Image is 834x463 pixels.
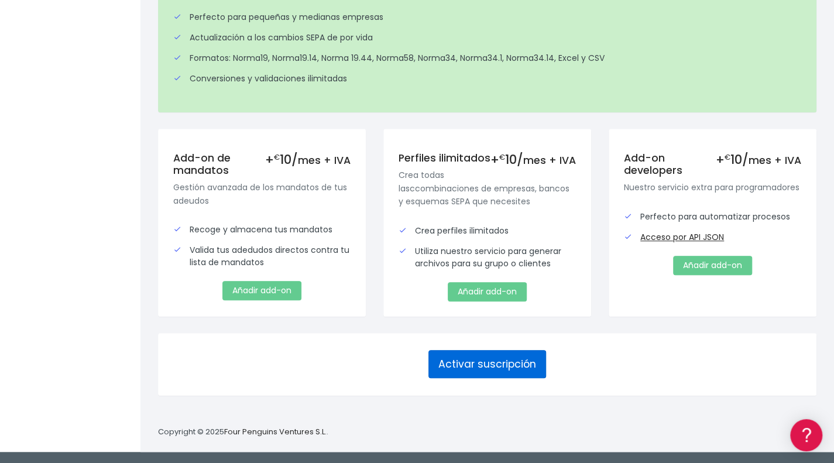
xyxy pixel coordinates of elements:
a: Videotutoriales [12,184,222,203]
a: POWERED BY ENCHANT [161,337,225,348]
a: General [12,251,222,269]
p: Gestión avanzada de los mandatos de tus adeudos [173,181,351,207]
a: Añadir add-on [673,256,752,275]
small: € [499,152,505,162]
a: Perfiles de empresas [12,203,222,221]
h5: Add-on developers [624,152,801,177]
a: Formatos [12,148,222,166]
div: Valida tus adedudos directos contra tu lista de mandatos [173,244,351,269]
a: Acceso por API JSON [640,231,724,243]
span: mes + IVA [298,153,351,167]
div: Formatos: Norma19, Norma19.14, Norma 19.44, Norma58, Norma34, Norma34.1, Norma34.14, Excel y CSV [173,52,801,64]
div: Perfecto para pequeñas y medianas empresas [173,11,801,23]
h5: Add-on de mandatos [173,152,351,177]
div: Recoge y almacena tus mandatos [173,224,351,236]
button: Contáctanos [12,313,222,334]
a: API [12,299,222,317]
div: Programadores [12,281,222,292]
div: Crea perfiles ilimitados [399,225,576,237]
div: Perfecto para automatizar procesos [624,211,801,223]
div: Conversiones y validaciones ilimitadas [173,73,801,85]
div: + 10/ [265,152,351,167]
p: Crea todas lasccombinaciones de empresas, bancos y esquemas SEPA que necesites [399,169,576,208]
small: € [725,152,730,162]
div: + 10/ [716,152,801,167]
p: Nuestro servicio extra para programadores [624,181,801,194]
div: Información general [12,81,222,92]
div: + 10/ [490,152,576,167]
div: Utiliza nuestro servicio para generar archivos para su grupo o clientes [399,245,576,270]
div: Actualización a los cambios SEPA de por vida [173,32,801,44]
span: mes + IVA [749,153,801,167]
div: Facturación [12,232,222,243]
h5: Perfiles ilimitados [399,152,576,164]
div: Convertir ficheros [12,129,222,140]
p: Copyright © 2025 . [158,426,328,438]
a: Información general [12,100,222,118]
a: Four Penguins Ventures S.L. [224,426,327,437]
a: Añadir add-on [448,282,527,301]
span: mes + IVA [523,153,576,167]
small: € [274,152,280,162]
a: Problemas habituales [12,166,222,184]
button: Activar suscripción [428,350,546,378]
a: Añadir add-on [222,281,301,300]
